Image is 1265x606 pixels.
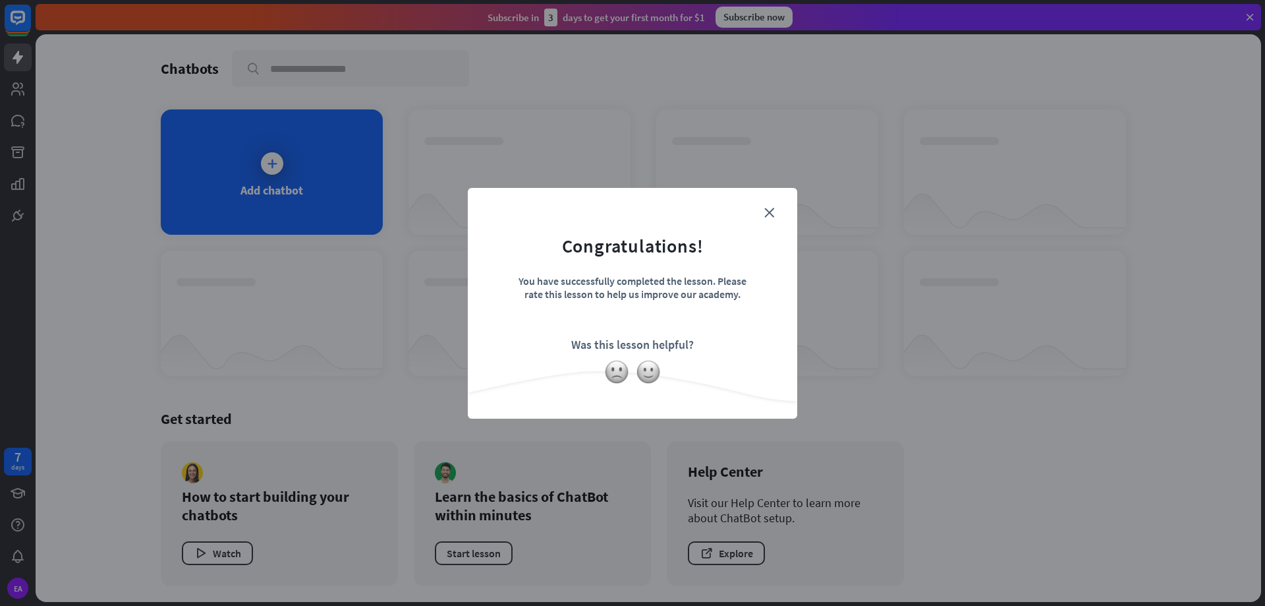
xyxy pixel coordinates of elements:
[764,208,774,218] i: close
[604,359,629,384] img: slightly-frowning-face
[562,234,704,258] div: Congratulations!
[636,359,661,384] img: slightly-smiling-face
[517,274,748,320] div: You have successfully completed the lesson. Please rate this lesson to help us improve our academy.
[571,337,694,352] div: Was this lesson helpful?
